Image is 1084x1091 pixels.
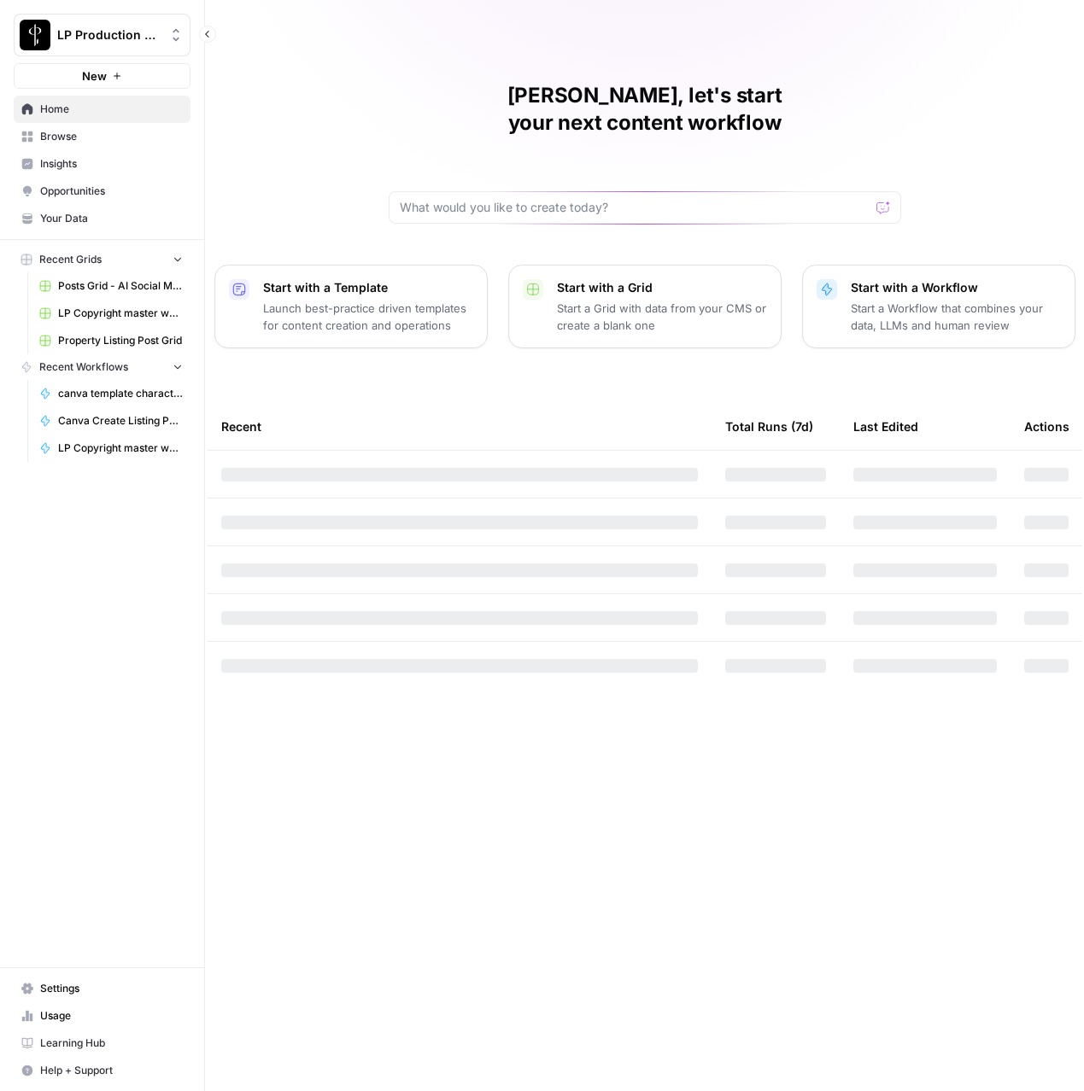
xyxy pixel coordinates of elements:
[508,265,782,348] button: Start with a GridStart a Grid with data from your CMS or create a blank one
[14,205,190,232] a: Your Data
[851,300,1061,334] p: Start a Workflow that combines your data, LLMs and human review
[14,354,190,380] button: Recent Workflows
[32,380,190,407] a: canva template character limit fixing
[40,1063,183,1078] span: Help + Support
[32,435,190,462] a: LP Copyright master workflow
[39,359,128,375] span: Recent Workflows
[14,1030,190,1057] a: Learning Hub
[32,327,190,354] a: Property Listing Post Grid
[32,300,190,327] a: LP Copyright master workflow Grid
[14,150,190,178] a: Insights
[14,1057,190,1084] button: Help + Support
[1024,403,1069,450] div: Actions
[14,1002,190,1030] a: Usage
[40,211,183,226] span: Your Data
[14,96,190,123] a: Home
[57,26,161,44] span: LP Production Workloads
[58,413,183,429] span: Canva Create Listing Posts (human review to pick properties)
[40,156,183,172] span: Insights
[32,407,190,435] a: Canva Create Listing Posts (human review to pick properties)
[557,279,767,296] p: Start with a Grid
[725,403,813,450] div: Total Runs (7d)
[40,102,183,117] span: Home
[263,300,473,334] p: Launch best-practice driven templates for content creation and operations
[802,265,1075,348] button: Start with a WorkflowStart a Workflow that combines your data, LLMs and human review
[40,1008,183,1024] span: Usage
[14,63,190,89] button: New
[14,178,190,205] a: Opportunities
[40,184,183,199] span: Opportunities
[14,123,190,150] a: Browse
[851,279,1061,296] p: Start with a Workflow
[58,306,183,321] span: LP Copyright master workflow Grid
[14,975,190,1002] a: Settings
[40,981,183,996] span: Settings
[853,403,918,450] div: Last Edited
[39,252,102,267] span: Recent Grids
[557,300,767,334] p: Start a Grid with data from your CMS or create a blank one
[14,247,190,272] button: Recent Grids
[40,129,183,144] span: Browse
[20,20,50,50] img: LP Production Workloads Logo
[82,67,107,85] span: New
[214,265,488,348] button: Start with a TemplateLaunch best-practice driven templates for content creation and operations
[389,82,901,137] h1: [PERSON_NAME], let's start your next content workflow
[58,440,183,456] span: LP Copyright master workflow
[58,278,183,294] span: Posts Grid - AI Social Media
[58,386,183,401] span: canva template character limit fixing
[400,199,870,216] input: What would you like to create today?
[58,333,183,348] span: Property Listing Post Grid
[221,403,698,450] div: Recent
[14,14,190,56] button: Workspace: LP Production Workloads
[40,1036,183,1051] span: Learning Hub
[32,272,190,300] a: Posts Grid - AI Social Media
[263,279,473,296] p: Start with a Template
